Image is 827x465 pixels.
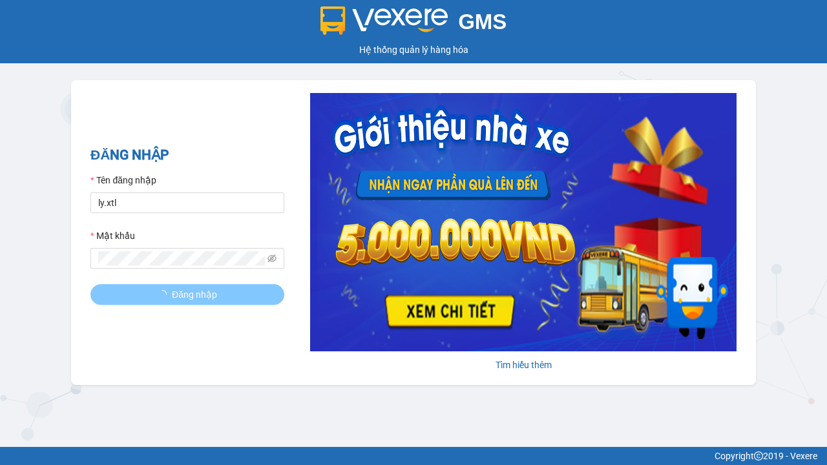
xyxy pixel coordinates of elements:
label: Tên đăng nhập [90,173,156,187]
span: GMS [458,10,507,34]
img: banner-0 [310,93,737,351]
input: Tên đăng nhập [90,192,284,213]
div: Copyright 2019 - Vexere [10,449,817,463]
img: logo 2 [320,6,448,35]
span: copyright [754,451,763,460]
div: Hệ thống quản lý hàng hóa [3,43,824,57]
span: eye-invisible [267,254,277,263]
a: GMS [320,19,507,30]
h2: ĐĂNG NHẬP [90,145,284,166]
input: Mật khẩu [98,251,265,265]
span: Đăng nhập [172,287,217,302]
div: Tìm hiểu thêm [310,358,737,372]
button: Đăng nhập [90,284,284,305]
label: Mật khẩu [90,229,135,243]
span: loading [158,290,172,299]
